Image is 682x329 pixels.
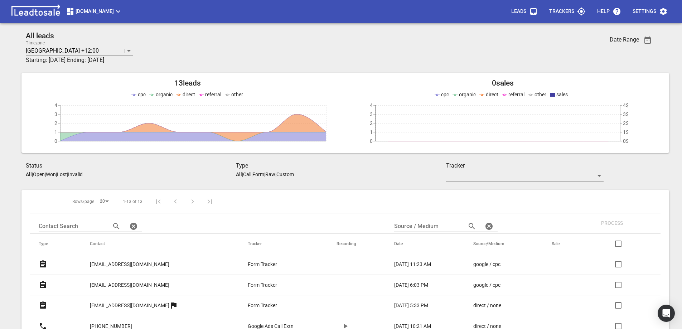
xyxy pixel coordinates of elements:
img: logo [9,4,63,19]
p: Settings [633,8,656,15]
a: [DATE] 5:33 PM [394,302,445,309]
th: Type [30,234,81,254]
span: organic [156,92,173,97]
button: Date Range [639,32,656,49]
tspan: 1 [370,129,373,135]
tspan: 1$ [623,129,629,135]
p: Form Tracker [248,281,277,289]
th: Sale [543,234,587,254]
tspan: 2 [370,120,373,126]
p: [EMAIL_ADDRESS][DOMAIN_NAME] [90,261,169,268]
p: [GEOGRAPHIC_DATA] +12:00 [26,47,99,55]
tspan: 3 [54,111,57,117]
span: | [251,171,252,177]
span: | [264,171,265,177]
span: other [535,92,546,97]
a: google / cpc [473,261,523,268]
a: Form Tracker [248,261,308,268]
span: | [275,171,276,177]
button: [DOMAIN_NAME] [63,4,125,19]
span: | [45,171,46,177]
span: cpc [138,92,146,97]
span: Rows/page [72,199,94,205]
p: direct / none [473,302,501,309]
span: other [231,92,243,97]
p: Raw [265,171,275,177]
h3: Starting: [DATE] Ending: [DATE] [26,56,551,64]
svg: Form [39,301,47,310]
a: direct / none [473,302,523,309]
span: organic [459,92,476,97]
p: [EMAIL_ADDRESS][DOMAIN_NAME] [90,302,169,309]
aside: All [26,171,32,177]
th: Recording [328,234,386,254]
p: Trackers [549,8,574,15]
tspan: 2$ [623,120,629,126]
span: | [67,171,68,177]
span: referral [205,92,221,97]
a: [EMAIL_ADDRESS][DOMAIN_NAME] [90,297,169,314]
div: Open Intercom Messenger [658,305,675,322]
th: Date [386,234,465,254]
h3: Status [26,161,236,170]
svg: More than one lead from this user [169,301,178,310]
p: [EMAIL_ADDRESS][DOMAIN_NAME] [90,281,169,289]
div: 20 [97,197,111,206]
span: | [56,171,57,177]
a: [DATE] 11:23 AM [394,261,445,268]
p: google / cpc [473,281,500,289]
h2: 0 sales [345,79,661,88]
p: [DATE] 5:33 PM [394,302,428,309]
span: | [242,171,243,177]
tspan: 0 [54,138,57,144]
a: [EMAIL_ADDRESS][DOMAIN_NAME] [90,256,169,273]
span: 1-13 of 13 [123,199,142,205]
tspan: 0$ [623,138,629,144]
p: Help [597,8,610,15]
p: Form Tracker [248,302,277,309]
span: [DOMAIN_NAME] [66,7,122,16]
p: Invalid [68,171,83,177]
h3: Date Range [610,36,639,43]
h2: All leads [26,32,551,40]
tspan: 0 [370,138,373,144]
span: sales [556,92,568,97]
span: | [32,171,33,177]
tspan: 4 [54,102,57,108]
p: google / cpc [473,261,500,268]
th: Tracker [239,234,328,254]
p: Custom [276,171,294,177]
p: Form Tracker [248,261,277,268]
p: Form [252,171,264,177]
p: Leads [511,8,526,15]
p: Won [46,171,56,177]
tspan: 3 [370,111,373,117]
p: Open [33,171,45,177]
span: cpc [441,92,449,97]
tspan: 3$ [623,111,629,117]
a: Form Tracker [248,281,308,289]
h2: 13 leads [30,79,345,88]
tspan: 1 [54,129,57,135]
a: [DATE] 6:03 PM [394,281,445,289]
svg: Form [39,281,47,289]
tspan: 2 [54,120,57,126]
label: Timezone [26,41,45,45]
span: referral [508,92,524,97]
tspan: 4 [370,102,373,108]
span: direct [183,92,195,97]
p: [DATE] 11:23 AM [394,261,431,268]
span: direct [486,92,498,97]
aside: All [236,171,242,177]
a: google / cpc [473,281,523,289]
p: Lost [57,171,67,177]
h3: Type [236,161,446,170]
h3: Tracker [446,161,604,170]
th: Contact [81,234,239,254]
tspan: 4$ [623,102,629,108]
p: Call [243,171,251,177]
a: Form Tracker [248,302,308,309]
p: [DATE] 6:03 PM [394,281,428,289]
a: [EMAIL_ADDRESS][DOMAIN_NAME] [90,276,169,294]
svg: Form [39,260,47,268]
